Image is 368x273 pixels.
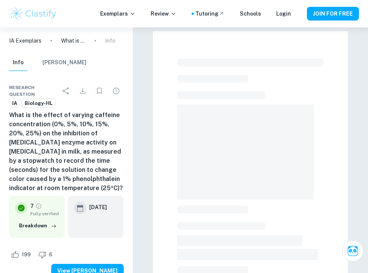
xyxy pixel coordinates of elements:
span: Biology-HL [22,100,55,107]
div: Download [75,83,90,98]
button: JOIN FOR FREE [307,7,359,21]
button: Ask Clai [342,240,363,262]
div: Dislike [36,249,57,261]
img: Clastify logo [9,6,57,21]
div: Like [9,249,35,261]
button: [PERSON_NAME] [42,54,86,71]
h6: What is the effect of varying caffeine concentration (0%, 5%, 10%, 15%, 20%, 25%) on the inhibiti... [9,111,124,193]
a: Grade fully verified [35,203,42,210]
div: Share [58,83,74,98]
h6: [DATE] [89,203,107,211]
button: Info [9,54,27,71]
a: Biology-HL [22,98,56,108]
span: 6 [45,251,57,259]
span: IA [9,100,20,107]
a: IA Exemplars [9,37,41,45]
span: 199 [17,251,35,259]
span: Research question [9,84,58,98]
a: Tutoring [195,10,225,18]
span: Fully verified [30,210,59,217]
p: Exemplars [100,10,135,18]
a: Login [276,10,291,18]
p: What is the effect of varying caffeine concentration (0%, 5%, 10%, 15%, 20%, 25%) on the inhibiti... [61,37,85,45]
a: IA [9,98,20,108]
div: Report issue [109,83,124,98]
button: Help and Feedback [297,12,301,16]
p: 7 [30,202,34,210]
a: Schools [240,10,261,18]
button: Breakdown [17,220,59,232]
p: Info [105,37,115,45]
p: Review [151,10,176,18]
div: Bookmark [92,83,107,98]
